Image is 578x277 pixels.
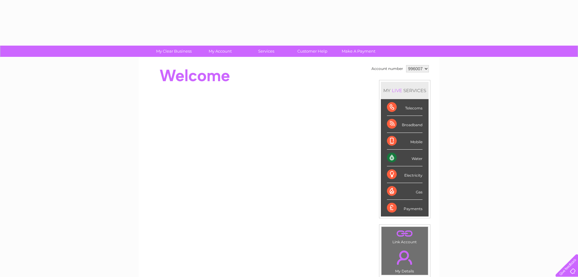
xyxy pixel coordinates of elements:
[370,64,405,74] td: Account number
[383,228,426,239] a: .
[387,183,422,200] div: Gas
[387,150,422,166] div: Water
[387,99,422,116] div: Telecoms
[333,46,384,57] a: Make A Payment
[241,46,291,57] a: Services
[387,200,422,216] div: Payments
[381,227,428,246] td: Link Account
[387,133,422,150] div: Mobile
[383,247,426,268] a: .
[381,82,429,99] div: MY SERVICES
[381,245,428,275] td: My Details
[149,46,199,57] a: My Clear Business
[195,46,245,57] a: My Account
[391,88,403,93] div: LIVE
[387,116,422,133] div: Broadband
[287,46,337,57] a: Customer Help
[387,166,422,183] div: Electricity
